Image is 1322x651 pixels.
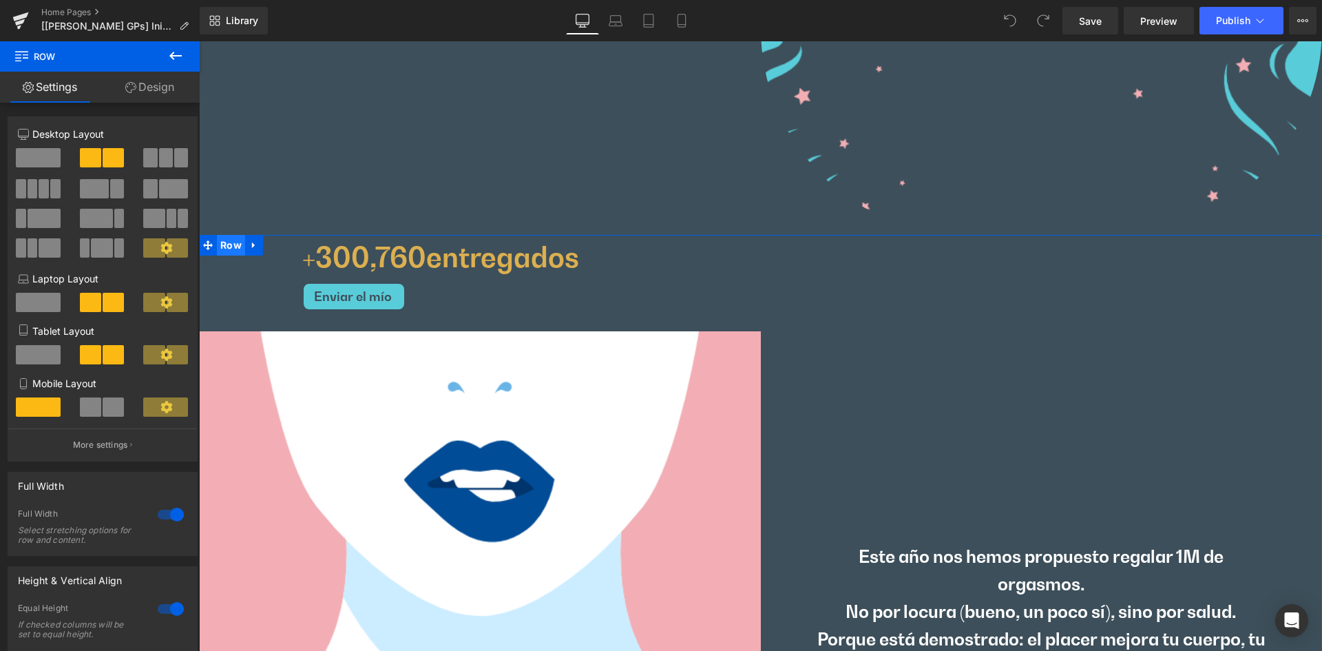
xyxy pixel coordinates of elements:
[18,603,144,617] div: Equal Height
[1275,604,1308,637] div: Open Intercom Messenger
[1079,14,1102,28] span: Save
[18,324,187,338] p: Tablet Layout
[115,248,193,262] span: Enviar el mío
[665,7,698,34] a: Mobile
[73,439,128,451] p: More settings
[18,127,187,141] p: Desktop Layout
[18,194,46,214] span: Row
[8,428,197,461] button: More settings
[18,508,144,523] div: Full Width
[996,7,1024,34] button: Undo
[200,7,268,34] a: New Library
[100,72,200,103] a: Design
[1029,7,1057,34] button: Redo
[18,473,64,492] div: Full Width
[14,41,151,72] span: Row
[1124,7,1194,34] a: Preview
[18,271,187,286] p: Laptop Layout
[617,502,1069,557] p: Este año nos hemos propuesto regalar 1M de orgasmos.
[46,194,64,214] a: Expand / Collapse
[566,7,599,34] a: Desktop
[1199,7,1283,34] button: Publish
[226,14,258,27] span: Library
[41,21,174,32] span: [[PERSON_NAME] GPs] Inicio
[1140,14,1177,28] span: Preview
[632,7,665,34] a: Tablet
[227,199,380,232] span: entregados
[18,620,142,639] div: If checked columns will be set to equal height.
[103,241,207,269] a: Enviar el mío
[599,7,632,34] a: Laptop
[1289,7,1316,34] button: More
[18,567,122,586] div: Height & Vertical Align
[199,41,1322,651] iframe: To enrich screen reader interactions, please activate Accessibility in Grammarly extension settings
[41,7,200,18] a: Home Pages
[1216,15,1250,26] span: Publish
[617,557,1069,639] p: No por locura (bueno, un poco sí), sino por salud. Porque está demostrado: el placer mejora tu cu...
[18,526,142,545] div: Select stretching options for row and content.
[18,376,187,391] p: Mobile Layout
